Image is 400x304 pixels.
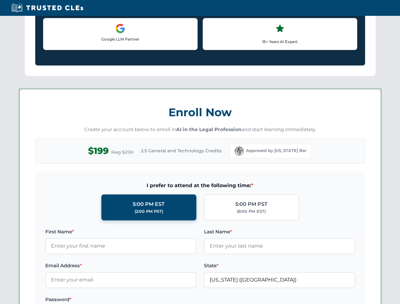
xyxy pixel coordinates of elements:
input: Enter your first name [45,238,196,254]
img: Google [115,23,125,34]
span: $199 [88,144,109,158]
strong: AI in the Legal Profession [176,126,242,132]
span: Reg $299 [111,149,133,156]
div: 5:00 PM EST [133,200,165,208]
img: Trusted CLEs [10,3,85,13]
h3: Enroll Now [35,102,365,122]
label: State [204,262,355,269]
p: Create your account below to enroll in and start learning immediately. [35,126,365,133]
p: Google LLM Partner [48,36,192,42]
input: Florida (FL) [204,272,355,288]
img: Florida Bar [235,147,244,155]
span: 2.5 General and Technology Credits [141,147,222,154]
p: 15+ Years AI Expert [208,39,352,45]
div: (8:00 PM EST) [237,208,266,215]
div: (2:00 PM PST) [135,208,163,215]
span: Approved by [US_STATE] Bar [246,148,307,154]
input: Enter your email [45,272,196,288]
label: Email Address [45,262,196,269]
span: I prefer to attend at the following time: [45,181,355,190]
div: 5:00 PM PST [235,200,268,208]
label: First Name [45,228,196,236]
label: Last Name [204,228,355,236]
input: Enter your last name [204,238,355,254]
label: Password [45,296,196,303]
